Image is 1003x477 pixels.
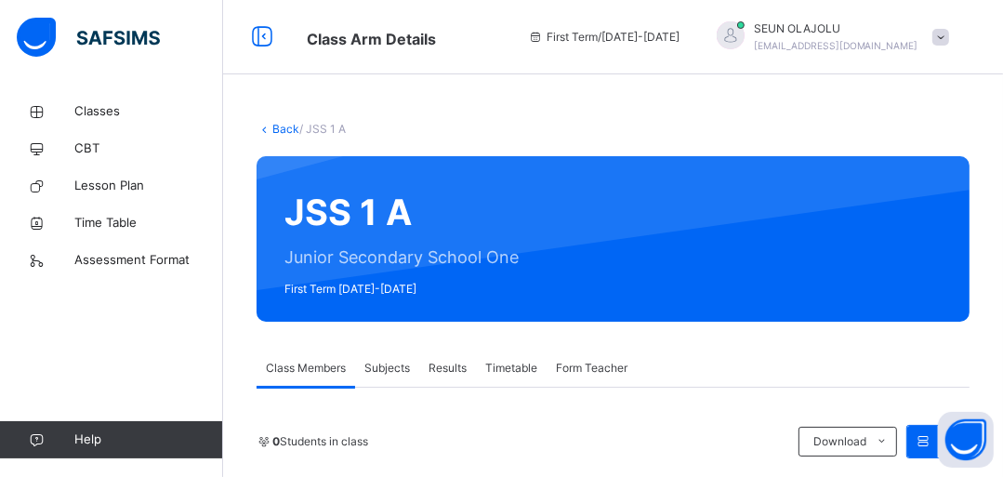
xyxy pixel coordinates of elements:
[429,360,467,377] span: Results
[74,177,223,195] span: Lesson Plan
[754,20,918,37] span: SEUN OLAJOLU
[299,122,346,136] span: / JSS 1 A
[74,431,222,449] span: Help
[272,434,280,448] b: 0
[813,433,866,450] span: Download
[17,18,160,57] img: safsims
[528,29,680,46] span: session/term information
[272,433,368,450] span: Students in class
[266,360,346,377] span: Class Members
[74,102,223,121] span: Classes
[938,412,994,468] button: Open asap
[74,214,223,232] span: Time Table
[272,122,299,136] a: Back
[556,360,627,377] span: Form Teacher
[485,360,537,377] span: Timetable
[364,360,410,377] span: Subjects
[74,251,223,270] span: Assessment Format
[698,20,958,54] div: SEUNOLAJOLU
[74,139,223,158] span: CBT
[284,281,519,298] span: First Term [DATE]-[DATE]
[754,40,918,51] span: [EMAIL_ADDRESS][DOMAIN_NAME]
[307,30,436,48] span: Class Arm Details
